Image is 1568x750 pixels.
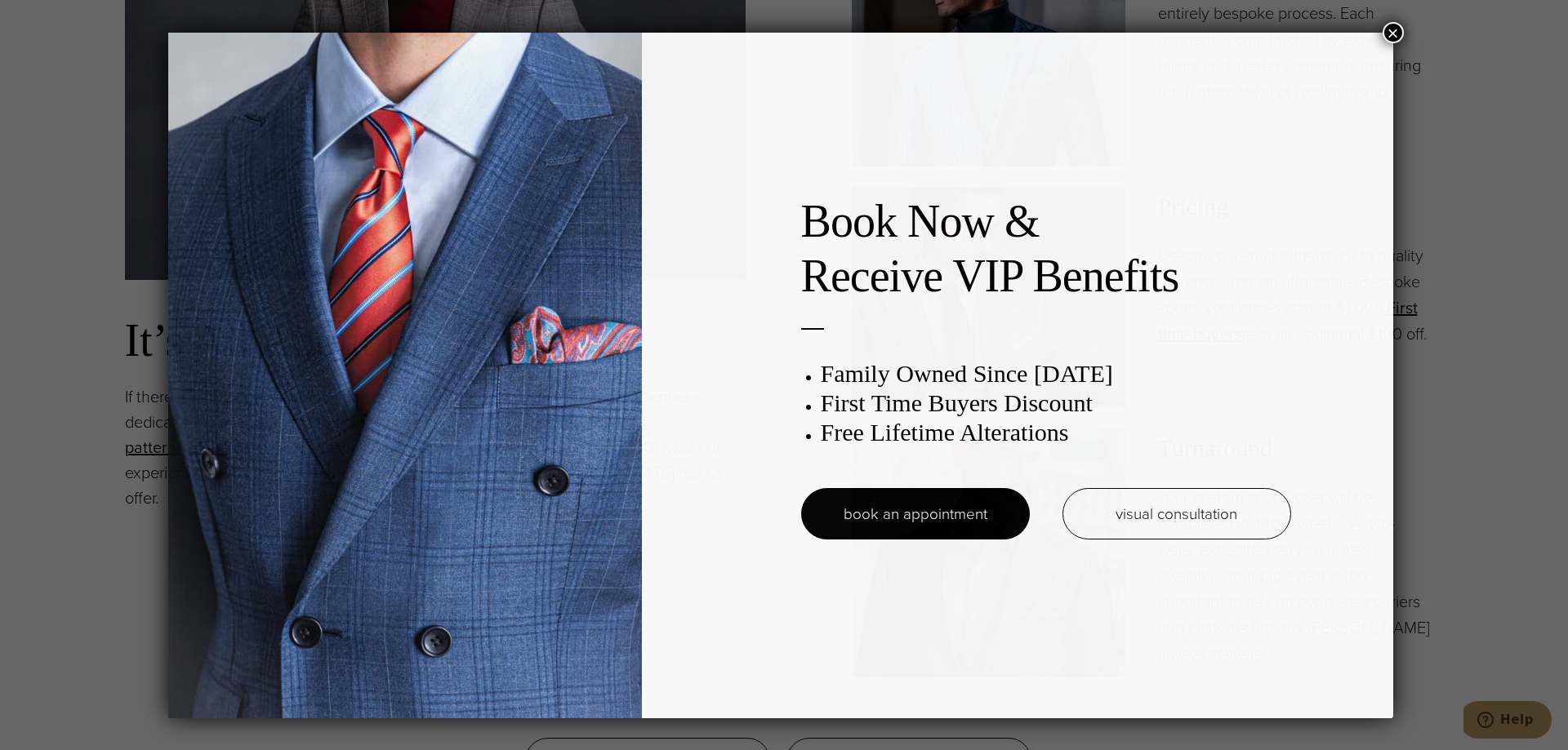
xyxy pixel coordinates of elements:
h3: Family Owned Since [DATE] [821,359,1291,388]
h3: Free Lifetime Alterations [821,418,1291,447]
h2: Book Now & Receive VIP Benefits [801,194,1291,304]
button: Close [1383,22,1404,43]
span: Help [37,11,70,26]
h3: First Time Buyers Discount [821,388,1291,418]
a: visual consultation [1062,488,1291,539]
a: book an appointment [801,488,1030,539]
